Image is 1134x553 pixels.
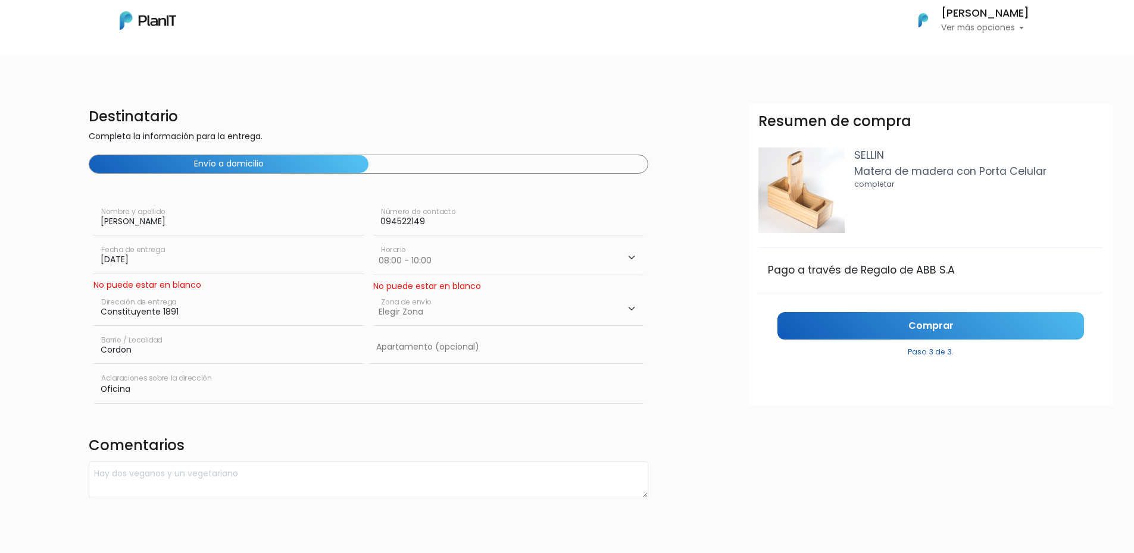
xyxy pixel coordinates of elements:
[373,280,643,293] div: No puede estar en blanco
[93,279,364,291] div: No puede estar en blanco
[89,108,649,125] h4: Destinatario
[93,293,364,326] input: Dirección de entrega
[89,155,368,173] button: Envío a domicilio
[941,24,1029,32] p: Ver más opciones
[93,202,364,235] input: Nombre y apellido
[854,147,1103,163] p: SELLIN
[758,147,845,233] img: 688cd36894cd4_captura-de-pantalla-2025-08-01-114651.png
[373,202,643,235] input: Número de contacto
[777,312,1084,340] a: Comprar
[768,262,1094,278] div: Pago a través de Regalo de ABB S.A
[120,11,176,30] img: PlanIt Logo
[903,5,1029,36] button: PlanIt Logo [PERSON_NAME] Ver más opciones
[61,11,171,34] div: ¿Necesitás ayuda?
[89,130,649,145] p: Completa la información para la entrega.
[89,437,649,457] h4: Comentarios
[93,240,364,274] input: Fecha de entrega
[93,331,364,364] input: Barrio / Localidad
[854,164,1103,179] p: Matera de madera con Porta Celular
[854,179,1103,190] p: completar
[910,7,936,33] img: PlanIt Logo
[758,113,911,130] h3: Resumen de compra
[368,331,643,364] input: Apartamento (opcional)
[777,342,1084,357] p: Paso 3 de 3.
[941,8,1029,19] h6: [PERSON_NAME]
[93,369,644,403] input: Aclaraciones sobre la dirección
